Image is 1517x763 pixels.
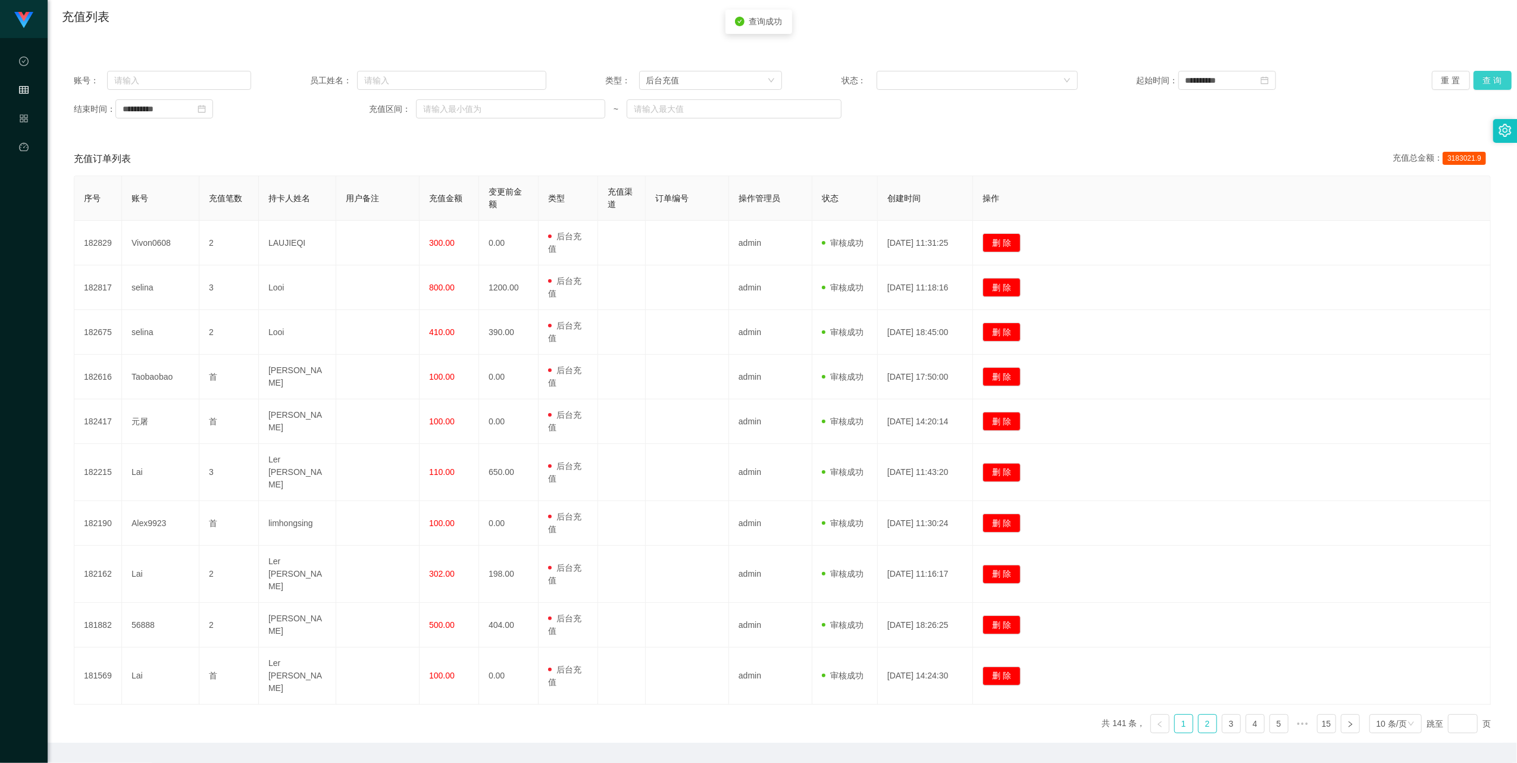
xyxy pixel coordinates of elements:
[878,546,973,603] td: [DATE] 11:16:17
[822,417,864,426] span: 审核成功
[74,152,131,166] span: 充值订单列表
[429,620,455,630] span: 500.00
[983,463,1021,482] button: 删 除
[1269,714,1288,733] li: 5
[878,603,973,648] td: [DATE] 18:26:25
[199,444,259,501] td: 3
[429,327,455,337] span: 410.00
[259,399,336,444] td: [PERSON_NAME]
[122,444,199,501] td: Lai
[429,518,455,528] span: 100.00
[479,221,539,265] td: 0.00
[122,310,199,355] td: selina
[74,501,122,546] td: 182190
[199,648,259,705] td: 首
[1270,715,1288,733] a: 5
[822,193,839,203] span: 状态
[983,323,1021,342] button: 删 除
[1222,714,1241,733] li: 3
[1318,715,1335,733] a: 15
[729,310,812,355] td: admin
[429,193,462,203] span: 充值金额
[605,103,627,115] span: ~
[19,108,29,132] i: 图标: appstore-o
[74,444,122,501] td: 182215
[122,648,199,705] td: Lai
[1499,124,1512,137] i: 图标: setting
[259,648,336,705] td: Ler [PERSON_NAME]
[1293,714,1312,733] li: 向后 5 页
[429,417,455,426] span: 100.00
[878,310,973,355] td: [DATE] 18:45:00
[346,193,379,203] span: 用户备注
[1317,714,1336,733] li: 15
[548,193,565,203] span: 类型
[259,501,336,546] td: limhongsing
[1150,714,1169,733] li: 上一页
[822,372,864,381] span: 审核成功
[310,74,357,87] span: 员工姓名：
[122,399,199,444] td: 元屠
[74,265,122,310] td: 182817
[74,546,122,603] td: 182162
[822,467,864,477] span: 审核成功
[74,648,122,705] td: 181569
[887,193,921,203] span: 创建时间
[209,193,242,203] span: 充值笔数
[878,355,973,399] td: [DATE] 17:50:00
[1102,714,1146,733] li: 共 141 条，
[983,233,1021,252] button: 删 除
[107,71,251,90] input: 请输入
[479,265,539,310] td: 1200.00
[1064,77,1071,85] i: 图标: down
[729,501,812,546] td: admin
[983,615,1021,634] button: 删 除
[608,187,633,209] span: 充值渠道
[983,278,1021,297] button: 删 除
[878,501,973,546] td: [DATE] 11:30:24
[479,648,539,705] td: 0.00
[729,399,812,444] td: admin
[983,514,1021,533] button: 删 除
[198,105,206,113] i: 图标: calendar
[548,321,581,343] span: 后台充值
[739,193,780,203] span: 操作管理员
[627,99,842,118] input: 请输入最大值
[983,412,1021,431] button: 删 除
[479,399,539,444] td: 0.00
[259,546,336,603] td: Ler [PERSON_NAME]
[199,221,259,265] td: 2
[1407,720,1415,728] i: 图标: down
[1246,715,1264,733] a: 4
[983,667,1021,686] button: 删 除
[1293,714,1312,733] span: •••
[878,399,973,444] td: [DATE] 14:20:14
[822,671,864,680] span: 审核成功
[729,603,812,648] td: admin
[199,603,259,648] td: 2
[646,71,680,89] div: 后台充值
[822,518,864,528] span: 审核成功
[548,276,581,298] span: 后台充值
[369,103,416,115] span: 充值区间：
[735,17,745,26] i: icon: check-circle
[259,603,336,648] td: [PERSON_NAME]
[548,512,581,534] span: 后台充值
[878,265,973,310] td: [DATE] 11:18:16
[74,399,122,444] td: 182417
[729,444,812,501] td: admin
[74,603,122,648] td: 181882
[259,355,336,399] td: [PERSON_NAME]
[749,17,783,26] span: 查询成功
[1198,714,1217,733] li: 2
[122,603,199,648] td: 56888
[74,221,122,265] td: 182829
[479,501,539,546] td: 0.00
[878,648,973,705] td: [DATE] 14:24:30
[199,355,259,399] td: 首
[259,310,336,355] td: Looi
[983,193,999,203] span: 操作
[1377,715,1407,733] div: 10 条/页
[1137,74,1178,87] span: 起始时间：
[429,671,455,680] span: 100.00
